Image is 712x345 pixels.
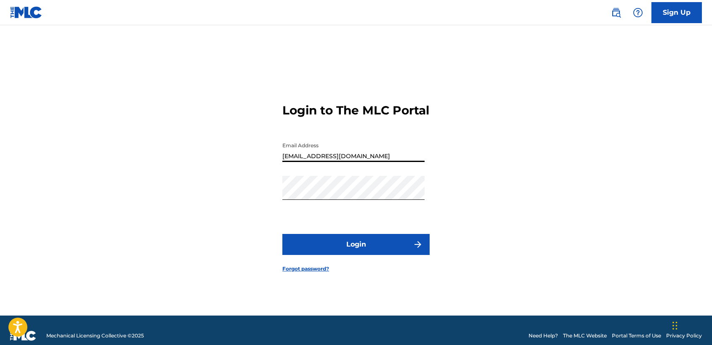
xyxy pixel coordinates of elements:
a: Privacy Policy [666,332,702,340]
a: Public Search [608,4,624,21]
div: Arrastrar [672,313,677,338]
img: search [611,8,621,18]
img: logo [10,331,36,341]
div: Widget de chat [670,305,712,345]
a: Forgot password? [282,265,329,273]
span: Mechanical Licensing Collective © 2025 [46,332,144,340]
img: MLC Logo [10,6,43,19]
a: Need Help? [529,332,558,340]
img: help [633,8,643,18]
button: Login [282,234,430,255]
a: Portal Terms of Use [612,332,661,340]
h3: Login to The MLC Portal [282,103,429,118]
div: Help [630,4,646,21]
iframe: Chat Widget [670,305,712,345]
a: Sign Up [651,2,702,23]
img: f7272a7cc735f4ea7f67.svg [413,239,423,249]
a: The MLC Website [563,332,607,340]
